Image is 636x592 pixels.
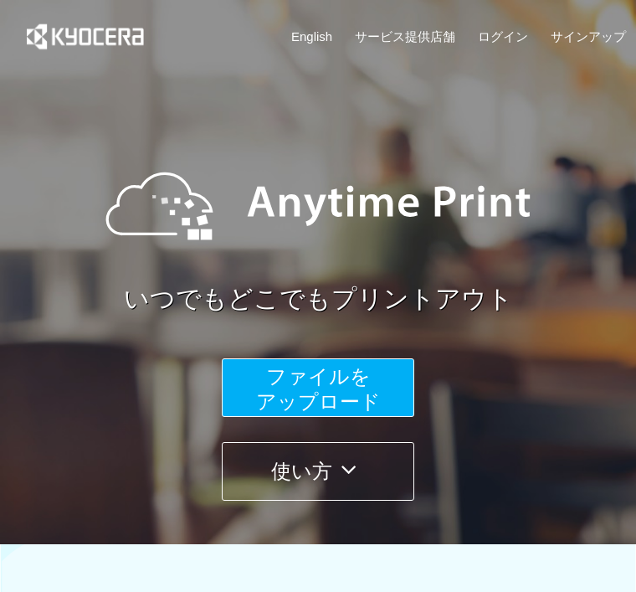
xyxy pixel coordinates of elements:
[222,442,414,501] button: 使い方
[551,28,626,45] a: サインアップ
[478,28,528,45] a: ログイン
[256,365,381,413] span: ファイルを ​​アップロード
[355,28,455,45] a: サービス提供店舗
[222,358,414,417] button: ファイルを​​アップロード
[291,28,332,45] a: English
